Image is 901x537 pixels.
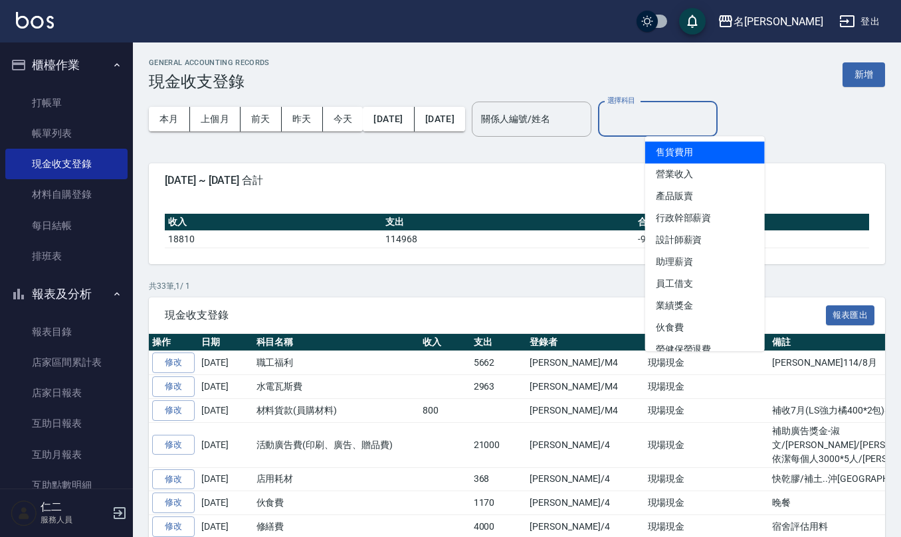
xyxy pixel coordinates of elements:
[645,185,765,207] li: 產品販賣
[5,241,128,271] a: 排班表
[253,375,419,399] td: 水電瓦斯費
[5,378,128,408] a: 店家日報表
[198,375,253,399] td: [DATE]
[526,398,644,422] td: [PERSON_NAME]/M4
[198,398,253,422] td: [DATE]
[470,491,527,515] td: 1170
[5,317,128,347] a: 報表目錄
[645,351,712,375] td: 現場現金
[843,68,885,80] a: 新增
[5,470,128,500] a: 互助點數明細
[826,308,875,321] a: 報表匯出
[165,174,869,187] span: [DATE] ~ [DATE] 合計
[253,491,419,515] td: 伙食費
[645,491,712,515] td: 現場現金
[635,230,869,248] td: -96158
[526,334,644,351] th: 登錄者
[843,62,885,87] button: 新增
[253,334,419,351] th: 科目名稱
[526,422,644,467] td: [PERSON_NAME]/4
[645,334,712,351] th: 收付方式
[470,467,527,491] td: 368
[645,207,765,229] li: 行政幹部薪資
[419,334,470,351] th: 收入
[363,107,414,131] button: [DATE]
[826,305,875,326] button: 報表匯出
[5,408,128,439] a: 互助日報表
[253,467,419,491] td: 店用耗材
[152,435,195,455] a: 修改
[149,280,885,292] p: 共 33 筆, 1 / 1
[165,214,382,231] th: 收入
[198,491,253,515] td: [DATE]
[152,400,195,421] a: 修改
[834,9,885,34] button: 登出
[165,309,826,322] span: 現金收支登錄
[5,347,128,378] a: 店家區間累計表
[645,141,765,163] li: 售貨費用
[198,351,253,375] td: [DATE]
[5,149,128,179] a: 現金收支登錄
[734,13,823,30] div: 名[PERSON_NAME]
[645,467,712,491] td: 現場現金
[645,398,712,422] td: 現場現金
[526,375,644,399] td: [PERSON_NAME]/M4
[5,210,128,241] a: 每日結帳
[470,334,527,351] th: 支出
[419,398,470,422] td: 800
[645,251,765,273] li: 助理薪資
[645,422,712,467] td: 現場現金
[470,422,527,467] td: 21000
[253,351,419,375] td: 職工福利
[526,491,644,515] td: [PERSON_NAME]/4
[16,12,54,29] img: Logo
[645,339,765,360] li: 勞健保勞退費
[41,514,108,526] p: 服務人員
[241,107,282,131] button: 前天
[382,214,635,231] th: 支出
[152,352,195,373] a: 修改
[190,107,241,131] button: 上個月
[152,493,195,513] a: 修改
[712,8,829,35] button: 名[PERSON_NAME]
[41,500,108,514] h5: 仁二
[645,229,765,251] li: 設計師薪資
[526,467,644,491] td: [PERSON_NAME]/4
[11,500,37,526] img: Person
[152,469,195,490] a: 修改
[198,334,253,351] th: 日期
[415,107,465,131] button: [DATE]
[5,277,128,311] button: 報表及分析
[645,375,712,399] td: 現場現金
[5,439,128,470] a: 互助月報表
[152,376,195,397] a: 修改
[526,351,644,375] td: [PERSON_NAME]/M4
[5,88,128,118] a: 打帳單
[645,163,765,185] li: 營業收入
[253,422,419,467] td: 活動廣告費(印刷、廣告、贈品費)
[282,107,323,131] button: 昨天
[152,516,195,537] a: 修改
[382,230,635,248] td: 114968
[5,179,128,210] a: 材料自購登錄
[149,334,198,351] th: 操作
[149,72,270,91] h3: 現金收支登錄
[323,107,363,131] button: 今天
[149,107,190,131] button: 本月
[679,8,706,35] button: save
[470,375,527,399] td: 2963
[470,351,527,375] td: 5662
[5,118,128,149] a: 帳單列表
[607,96,635,106] label: 選擇科目
[165,230,382,248] td: 18810
[645,295,765,317] li: 業績獎金
[645,273,765,295] li: 員工借支
[5,48,128,82] button: 櫃檯作業
[149,58,270,67] h2: GENERAL ACCOUNTING RECORDS
[253,398,419,422] td: 材料貨款(員購材料)
[198,467,253,491] td: [DATE]
[198,422,253,467] td: [DATE]
[635,214,869,231] th: 合計
[645,317,765,339] li: 伙食費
